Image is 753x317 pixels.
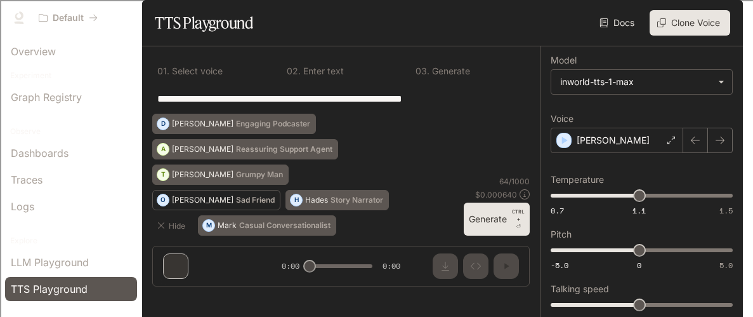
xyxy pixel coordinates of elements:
[512,208,525,231] p: ⏎
[464,203,530,236] button: GenerateCTRL +⏎
[551,285,609,293] p: Talking speed
[155,10,253,36] h1: TTS Playground
[157,139,169,159] div: A
[157,165,169,185] div: T
[169,67,223,76] p: Select voice
[551,114,573,123] p: Voice
[172,171,233,179] p: [PERSON_NAME]
[236,171,283,179] p: Grumpy Man
[5,64,748,75] div: Delete
[632,205,646,216] span: 1.1
[5,75,748,86] div: Options
[637,260,641,271] span: 0
[551,230,572,239] p: Pitch
[172,196,233,204] p: [PERSON_NAME]
[650,10,730,36] button: Clone Voice
[551,70,732,94] div: inworld-tts-1-max
[157,190,169,210] div: O
[152,215,193,236] button: Hide
[5,86,748,98] div: Sign out
[198,215,336,236] button: MMarkCasual Conversationalist
[53,13,84,24] p: Default
[597,10,639,36] a: Docs
[5,5,265,17] div: Home
[512,208,525,223] p: CTRL +
[331,196,383,204] p: Story Narrator
[719,260,733,271] span: 5.0
[416,67,429,76] p: 0 3 .
[551,56,577,65] p: Model
[305,196,328,204] p: Hades
[236,145,332,153] p: Reassuring Support Agent
[560,76,712,88] div: inworld-tts-1-max
[218,222,237,229] p: Mark
[291,190,302,210] div: H
[33,5,103,30] button: All workspaces
[5,41,748,52] div: Sort New > Old
[239,222,331,229] p: Casual Conversationalist
[157,114,169,134] div: D
[157,67,169,76] p: 0 1 .
[285,190,389,210] button: HHadesStory Narrator
[236,196,275,204] p: Sad Friend
[551,205,564,216] span: 0.7
[172,120,233,128] p: [PERSON_NAME]
[719,205,733,216] span: 1.5
[152,114,316,134] button: D[PERSON_NAME]Engaging Podcaster
[287,67,301,76] p: 0 2 .
[152,190,280,210] button: O[PERSON_NAME]Sad Friend
[5,29,748,41] div: Sort A > Z
[172,145,233,153] p: [PERSON_NAME]
[551,175,604,184] p: Temperature
[301,67,344,76] p: Enter text
[577,134,650,147] p: [PERSON_NAME]
[203,215,214,236] div: M
[152,165,289,185] button: T[PERSON_NAME]Grumpy Man
[236,120,310,128] p: Engaging Podcaster
[551,260,568,271] span: -5.0
[5,52,748,64] div: Move To ...
[429,67,470,76] p: Generate
[152,139,338,159] button: A[PERSON_NAME]Reassuring Support Agent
